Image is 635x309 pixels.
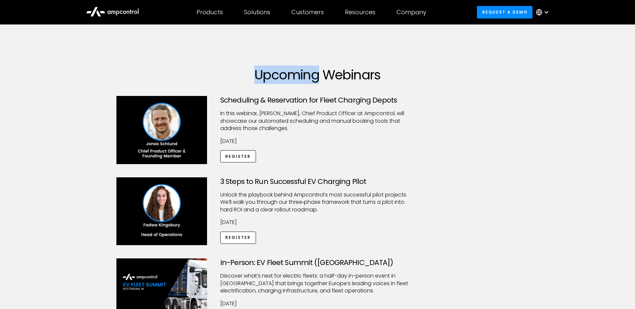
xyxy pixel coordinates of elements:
div: Solutions [244,9,270,16]
p: ​Discover what’s next for electric fleets: a half-day in-person event in [GEOGRAPHIC_DATA] that b... [220,272,415,294]
h3: In-Person: EV Fleet Summit ([GEOGRAPHIC_DATA]) [220,258,415,267]
div: Customers [291,9,324,16]
p: [DATE] [220,300,415,307]
h3: 3 Steps to Run Successful EV Charging Pilot [220,177,415,186]
div: Products [196,9,223,16]
a: Register [220,150,256,162]
div: Resources [345,9,375,16]
h1: Upcoming Webinars [116,67,519,83]
p: [DATE] [220,219,415,226]
h3: Scheduling & Reservation for Fleet Charging Depots [220,96,415,105]
div: Company [397,9,426,16]
p: [DATE] [220,138,415,145]
a: Register [220,232,256,244]
p: Unlock the playbook behind Ampcontrol’s most successful pilot projects. We’ll walk you through ou... [220,191,415,213]
p: ​In this webinar, [PERSON_NAME], Chief Product Officer at Ampcontrol, will showcase our automated... [220,110,415,132]
a: Request a demo [477,6,532,18]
